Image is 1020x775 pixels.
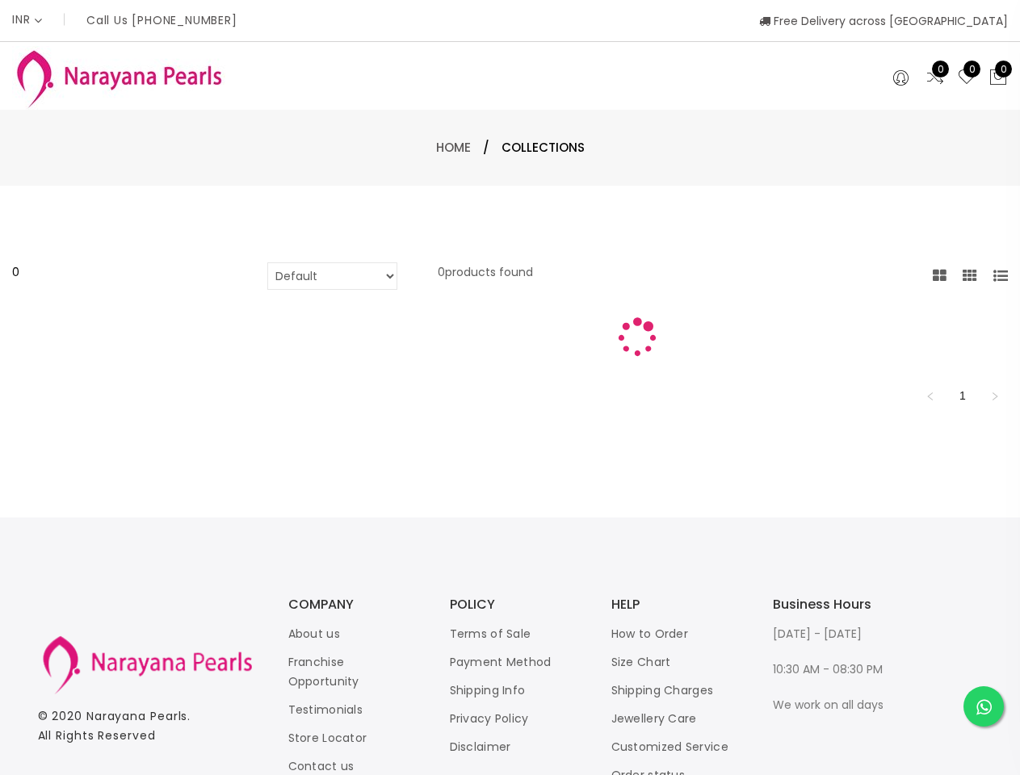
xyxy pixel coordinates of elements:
[982,383,1008,408] button: right
[450,710,529,727] a: Privacy Policy
[950,383,976,408] li: 1
[982,383,1008,408] li: Next Page
[957,68,976,89] a: 0
[436,139,471,156] a: Home
[611,654,671,670] a: Size Chart
[773,598,902,611] h3: Business Hours
[611,626,689,642] a: How to Order
[450,654,552,670] a: Payment Method
[288,758,355,774] a: Contact us
[86,15,237,26] p: Call Us [PHONE_NUMBER]
[611,682,714,698] a: Shipping Charges
[963,61,980,77] span: 0
[995,61,1012,77] span: 0
[611,710,697,727] a: Jewellery Care
[450,739,511,755] a: Disclaimer
[926,392,935,401] span: left
[450,598,579,611] h3: POLICY
[611,598,741,611] h3: HELP
[989,68,1008,89] button: 0
[450,626,531,642] a: Terms of Sale
[288,598,418,611] h3: COMPANY
[502,138,585,157] span: Collections
[38,706,256,745] p: © 2020 . All Rights Reserved
[990,392,1000,401] span: right
[932,61,949,77] span: 0
[917,383,943,408] button: left
[611,739,728,755] a: Customized Service
[450,682,526,698] a: Shipping Info
[917,383,943,408] li: Previous Page
[951,383,975,408] a: 1
[759,13,1008,29] span: Free Delivery across [GEOGRAPHIC_DATA]
[438,262,533,290] p: 0 products found
[288,626,340,642] a: About us
[773,695,902,714] p: We work on all days
[288,730,367,746] a: Store Locator
[288,654,359,689] a: Franchise Opportunity
[86,708,188,724] a: Narayana Pearls
[12,262,219,282] div: 0
[773,660,902,679] p: 10:30 AM - 08:30 PM
[773,624,902,643] p: [DATE] - [DATE]
[288,702,363,718] a: Testimonials
[926,68,945,89] a: 0
[483,138,489,157] span: /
